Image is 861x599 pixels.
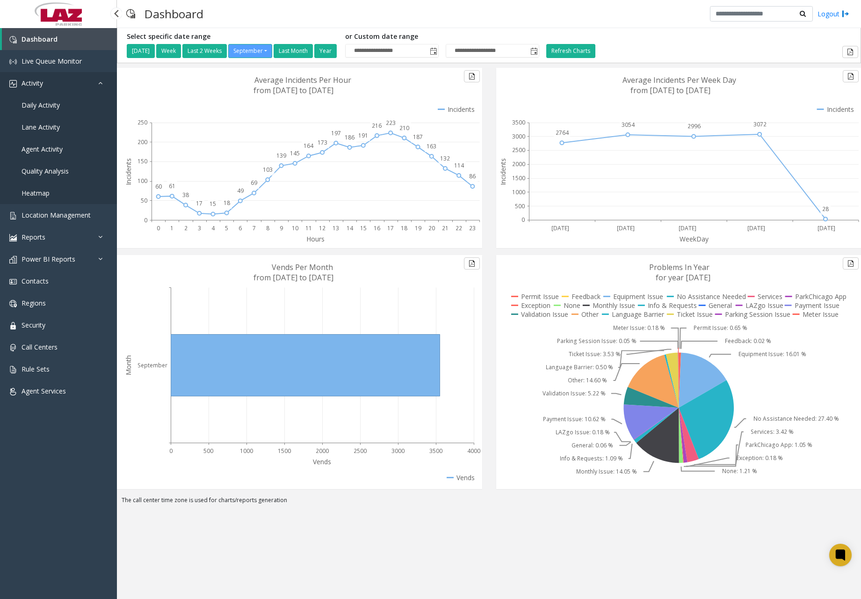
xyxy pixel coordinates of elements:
[556,129,569,137] text: 2764
[22,101,60,110] span: Daily Activity
[9,366,17,373] img: 'icon'
[276,152,286,160] text: 139
[22,167,69,175] span: Quality Analysis
[22,299,46,307] span: Regions
[428,44,438,58] span: Toggle popup
[9,322,17,329] img: 'icon'
[399,124,409,132] text: 210
[515,202,525,210] text: 500
[9,58,17,66] img: 'icon'
[546,44,595,58] button: Refresh Charts
[499,158,507,185] text: Incidents
[543,390,606,398] text: Validation Issue: 5.22 %
[266,224,269,232] text: 8
[22,343,58,351] span: Call Centers
[745,441,812,449] text: ParkChicago App: 1.05 %
[198,224,201,232] text: 3
[141,197,147,205] text: 50
[687,123,701,131] text: 2996
[196,199,203,207] text: 17
[9,388,17,395] img: 'icon'
[630,85,710,95] text: from [DATE] to [DATE]
[512,188,525,196] text: 1000
[117,496,861,509] div: The call center time zone is used for charts/reports generation
[22,277,49,285] span: Contacts
[22,79,43,88] span: Activity
[622,75,736,85] text: Average Incidents Per Week Day
[203,447,213,455] text: 500
[124,355,133,375] text: Month
[280,224,283,232] text: 9
[680,234,709,243] text: WeekDay
[182,44,227,58] button: Last 2 Weeks
[319,224,326,232] text: 12
[22,233,45,241] span: Reports
[22,123,60,131] span: Lane Activity
[751,428,794,436] text: Services: 3.42 %
[127,44,155,58] button: [DATE]
[240,447,253,455] text: 1000
[464,70,480,82] button: Export to pdf
[843,70,859,82] button: Export to pdf
[251,179,257,187] text: 69
[818,9,849,19] a: Logout
[347,224,354,232] text: 14
[137,138,147,146] text: 200
[345,133,355,141] text: 186
[467,447,480,455] text: 4000
[137,177,147,185] text: 100
[22,211,91,219] span: Location Management
[512,132,525,140] text: 3000
[127,33,338,41] h5: Select specific date range
[137,361,167,369] text: September
[182,191,189,199] text: 38
[469,172,476,180] text: 86
[613,324,665,332] text: Meter Issue: 0.18 %
[22,365,50,373] span: Rule Sets
[22,145,63,153] span: Agent Activity
[124,158,133,185] text: Incidents
[557,337,637,345] text: Parking Session Issue: 0.05 %
[454,161,464,169] text: 114
[429,447,442,455] text: 3500
[306,234,325,243] text: Hours
[843,257,859,270] button: Export to pdf
[9,212,17,219] img: 'icon'
[512,174,525,182] text: 1500
[137,118,147,126] text: 250
[292,224,298,232] text: 10
[316,447,329,455] text: 2000
[617,224,635,232] text: [DATE]
[528,44,539,58] span: Toggle popup
[656,272,710,283] text: for year [DATE]
[842,46,858,58] button: Export to pdf
[170,224,174,232] text: 1
[140,2,208,25] h3: Dashboard
[391,447,405,455] text: 3000
[239,224,242,232] text: 6
[22,35,58,44] span: Dashboard
[253,272,333,283] text: from [DATE] to [DATE]
[401,224,407,232] text: 18
[456,224,462,232] text: 22
[427,142,436,150] text: 163
[156,44,181,58] button: Week
[9,80,17,88] img: 'icon'
[169,447,173,455] text: 0
[331,129,341,137] text: 197
[622,121,635,129] text: 3054
[313,457,331,466] text: Vends
[738,351,806,358] text: Equipment Issue: 16.01 %
[272,262,333,272] text: Vends Per Month
[22,387,66,395] span: Agent Services
[512,160,525,168] text: 2000
[747,224,765,232] text: [DATE]
[354,447,367,455] text: 2500
[9,36,17,44] img: 'icon'
[415,224,421,232] text: 19
[305,224,312,232] text: 11
[253,85,333,95] text: from [DATE] to [DATE]
[274,44,313,58] button: Last Month
[464,257,480,270] button: Export to pdf
[694,324,747,332] text: Permit Issue: 0.65 %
